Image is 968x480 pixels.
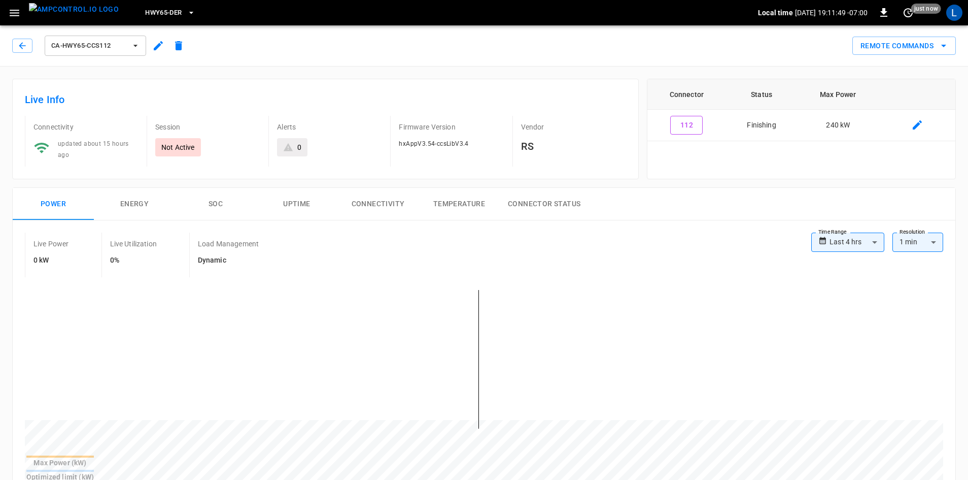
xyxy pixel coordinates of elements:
button: 112 [670,116,703,135]
p: Session [155,122,260,132]
th: Max Power [797,79,879,110]
button: Power [13,188,94,220]
table: connector table [647,79,955,141]
h6: Live Info [25,91,626,108]
span: ca-hwy65-ccs112 [51,40,126,52]
p: Vendor [521,122,626,132]
p: Alerts [277,122,382,132]
label: Resolution [900,228,925,236]
h6: RS [521,138,626,154]
p: Local time [758,8,793,18]
td: Finishing [726,110,797,141]
button: set refresh interval [900,5,916,21]
span: hxAppV3.54-ccsLibV3.4 [399,140,468,147]
p: Firmware Version [399,122,504,132]
span: HWY65-DER [145,7,182,19]
p: [DATE] 19:11:49 -07:00 [795,8,868,18]
img: ampcontrol.io logo [29,3,119,16]
div: 1 min [892,233,943,252]
button: Temperature [419,188,500,220]
button: ca-hwy65-ccs112 [45,36,146,56]
p: Load Management [198,239,259,249]
div: remote commands options [852,37,956,55]
h6: 0 kW [33,255,69,266]
p: Not Active [161,142,195,152]
span: just now [911,4,941,14]
span: updated about 15 hours ago [58,140,129,158]
button: Remote Commands [852,37,956,55]
h6: 0% [110,255,157,266]
button: Energy [94,188,175,220]
td: 240 kW [797,110,879,141]
th: Status [726,79,797,110]
button: Connectivity [337,188,419,220]
p: Live Utilization [110,239,157,249]
button: SOC [175,188,256,220]
th: Connector [647,79,726,110]
div: Last 4 hrs [829,233,884,252]
p: Connectivity [33,122,139,132]
div: 0 [297,142,301,152]
button: Uptime [256,188,337,220]
button: Connector Status [500,188,589,220]
h6: Dynamic [198,255,259,266]
button: HWY65-DER [141,3,199,23]
div: profile-icon [946,5,962,21]
label: Time Range [818,228,847,236]
p: Live Power [33,239,69,249]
